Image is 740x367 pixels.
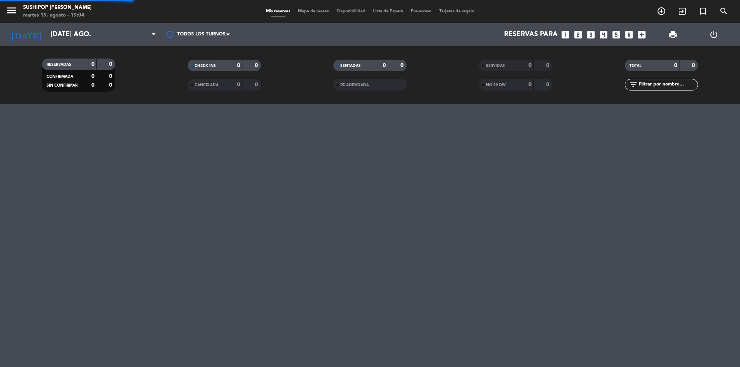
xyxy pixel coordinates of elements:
i: power_settings_new [709,30,718,39]
button: menu [6,5,17,19]
i: arrow_drop_down [72,30,81,39]
span: Pre-acceso [407,9,436,13]
span: Reservas para [504,31,558,39]
i: filter_list [629,80,638,89]
span: NO SHOW [486,83,506,87]
i: looks_5 [611,30,621,40]
strong: 0 [109,74,114,79]
strong: 0 [400,63,405,68]
i: menu [6,5,17,16]
span: Tarjetas de regalo [436,9,478,13]
i: [DATE] [6,26,47,43]
span: Mis reservas [262,9,294,13]
strong: 0 [109,62,114,67]
span: TOTAL [629,64,641,68]
span: CHECK INS [195,64,216,68]
div: LOG OUT [693,23,734,46]
i: looks_4 [599,30,609,40]
span: RESERVADAS [47,63,71,67]
span: SIN CONFIRMAR [47,84,77,87]
strong: 0 [91,82,94,88]
div: Sushipop [PERSON_NAME] [23,4,92,12]
span: Mapa de mesas [294,9,333,13]
i: add_box [637,30,647,40]
i: looks_3 [586,30,596,40]
span: SENTADAS [340,64,361,68]
strong: 0 [546,82,551,87]
i: add_circle_outline [657,7,666,16]
strong: 0 [674,63,677,68]
span: RE AGENDADA [340,83,369,87]
span: CANCELADA [195,83,219,87]
div: martes 19. agosto - 19:04 [23,12,92,19]
strong: 0 [255,63,259,68]
strong: 0 [692,63,696,68]
i: exit_to_app [678,7,687,16]
i: looks_one [560,30,570,40]
strong: 0 [528,63,531,68]
span: Lista de Espera [369,9,407,13]
input: Filtrar por nombre... [638,80,698,89]
i: looks_two [573,30,583,40]
strong: 0 [237,82,240,87]
span: print [668,30,678,39]
span: Disponibilidad [333,9,369,13]
strong: 0 [255,82,259,87]
strong: 0 [383,63,386,68]
span: CONFIRMADA [47,75,73,79]
strong: 0 [546,63,551,68]
strong: 0 [109,82,114,88]
i: search [719,7,728,16]
span: SERVIDAS [486,64,505,68]
strong: 0 [91,74,94,79]
i: turned_in_not [698,7,708,16]
strong: 0 [528,82,531,87]
strong: 0 [237,63,240,68]
strong: 0 [91,62,94,67]
i: looks_6 [624,30,634,40]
